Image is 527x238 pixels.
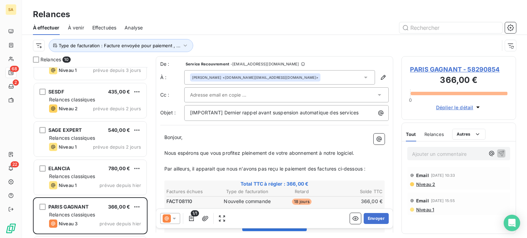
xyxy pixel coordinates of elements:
span: prévue depuis hier [99,183,141,188]
span: 0 [409,97,412,103]
span: 435,00 € [108,89,130,95]
span: 18 jours [292,199,312,205]
span: Bonjour, [164,134,183,140]
span: Relances [40,56,61,63]
span: [IMPORTANT] Dernier rappel avant suspension automatique des services [190,110,359,115]
span: prévue depuis 3 jours [93,67,141,73]
span: prévue depuis hier [99,221,141,226]
span: Nous espérons que vous profitez pleinement de votre abonnement à notre logiciel. [164,150,354,156]
span: prévue depuis 2 jours [93,106,141,111]
span: Relances [424,131,444,137]
span: Niveau 2 [415,181,435,187]
h3: 366,00 € [410,74,507,88]
th: Solde TTC [329,188,383,195]
button: Envoyer [364,213,389,224]
span: De : [160,61,184,67]
span: - [EMAIL_ADDRESS][DOMAIN_NAME] [231,62,299,66]
span: Niveau 2 [59,106,78,111]
img: Logo LeanPay [5,223,16,234]
span: SESDF [48,89,64,95]
span: Relances classiques [49,212,95,217]
td: 366,00 € [329,198,383,205]
span: 540,00 € [108,127,130,133]
span: FACT08110 [166,198,192,205]
td: Nouvelle commande [221,198,274,205]
button: Déplier le détail [434,103,484,111]
th: Factures échues [166,188,220,195]
span: SAGE EXPERT [48,127,82,133]
span: Niveau 1 [415,207,434,212]
label: À : [160,74,184,81]
span: Niveau 1 [59,144,77,150]
span: [DATE] 10:33 [431,173,455,177]
span: [PERSON_NAME] [192,75,221,80]
span: Relances classiques [49,135,95,141]
span: Type de facturation : Facture envoyée pour paiement , ... [59,43,180,48]
span: Par ailleurs, il apparait que nous n'avons pas reçu le paiement des factures ci-dessous : [164,166,365,172]
span: Niveau 3 [59,221,78,226]
input: Rechercher [399,22,502,33]
h3: Relances [33,8,70,21]
span: 10 [62,57,70,63]
span: Total TTC à régler : 366,00 € [165,180,384,187]
label: Cc : [160,91,184,98]
span: À venir [68,24,84,31]
span: Déplier le détail [436,104,473,111]
span: 780,00 € [108,165,130,171]
span: ELANCIA [48,165,70,171]
span: Analyse [125,24,143,31]
span: prévue depuis 2 jours [93,144,141,150]
span: PARIS GAGNANT [48,204,89,210]
div: Open Intercom Messenger [504,215,520,231]
th: Retard [275,188,329,195]
span: Tout [406,131,416,137]
span: 68 [10,66,19,72]
span: 366,00 € [108,204,130,210]
div: <[DOMAIN_NAME][EMAIL_ADDRESS][DOMAIN_NAME]> [192,75,318,80]
span: Niveau 1 [59,67,77,73]
span: Niveau 1 [59,183,77,188]
span: Service Recouvrement [186,62,229,66]
span: [DATE] 15:55 [431,199,455,203]
span: Objet : [160,110,176,115]
button: Type de facturation : Facture envoyée pour paiement , ... [49,39,193,52]
span: Email [416,198,429,203]
div: SA [5,4,16,15]
span: Email [416,173,429,178]
span: Relances classiques [49,173,95,179]
div: grid [33,67,148,238]
span: Relances classiques [49,97,95,102]
span: PARIS GAGNANT - 58290854 [410,65,507,74]
th: Type de facturation [221,188,274,195]
span: 2 [13,79,19,86]
input: Adresse email en copie ... [190,90,264,100]
span: 22 [11,161,19,167]
span: 1/1 [191,210,199,216]
span: Effectuées [92,24,117,31]
span: À effectuer [33,24,60,31]
button: Autres [452,129,485,140]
